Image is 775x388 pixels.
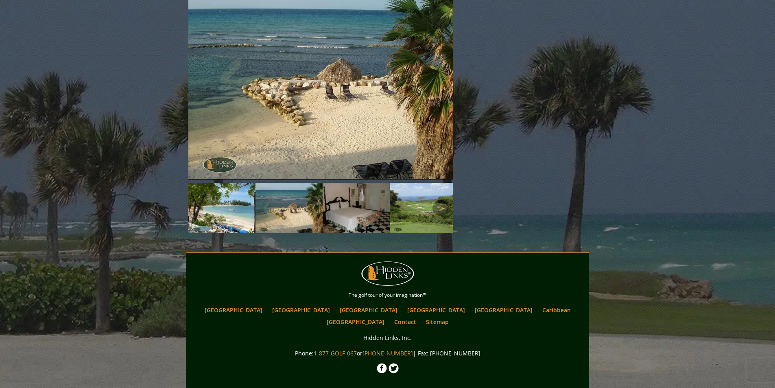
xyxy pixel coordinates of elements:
a: [GEOGRAPHIC_DATA] [403,304,469,316]
p: Phone: or | Fax: [PHONE_NUMBER] [188,348,587,358]
img: Facebook [377,363,387,373]
a: Next [432,200,449,216]
a: [GEOGRAPHIC_DATA] [323,316,389,328]
a: [GEOGRAPHIC_DATA] [336,304,402,316]
a: Contact [390,316,420,328]
a: [GEOGRAPHIC_DATA] [471,304,537,316]
a: [GEOGRAPHIC_DATA] [201,304,266,316]
img: Twitter [389,363,399,373]
a: Caribbean [538,304,575,316]
a: 1-877-GOLF-067 [314,349,357,357]
p: Hidden Links, Inc. [188,333,587,343]
a: [PHONE_NUMBER] [362,349,413,357]
a: Sitemap [422,316,453,328]
a: [GEOGRAPHIC_DATA] [268,304,334,316]
p: The golf tour of your imagination™ [188,291,587,300]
